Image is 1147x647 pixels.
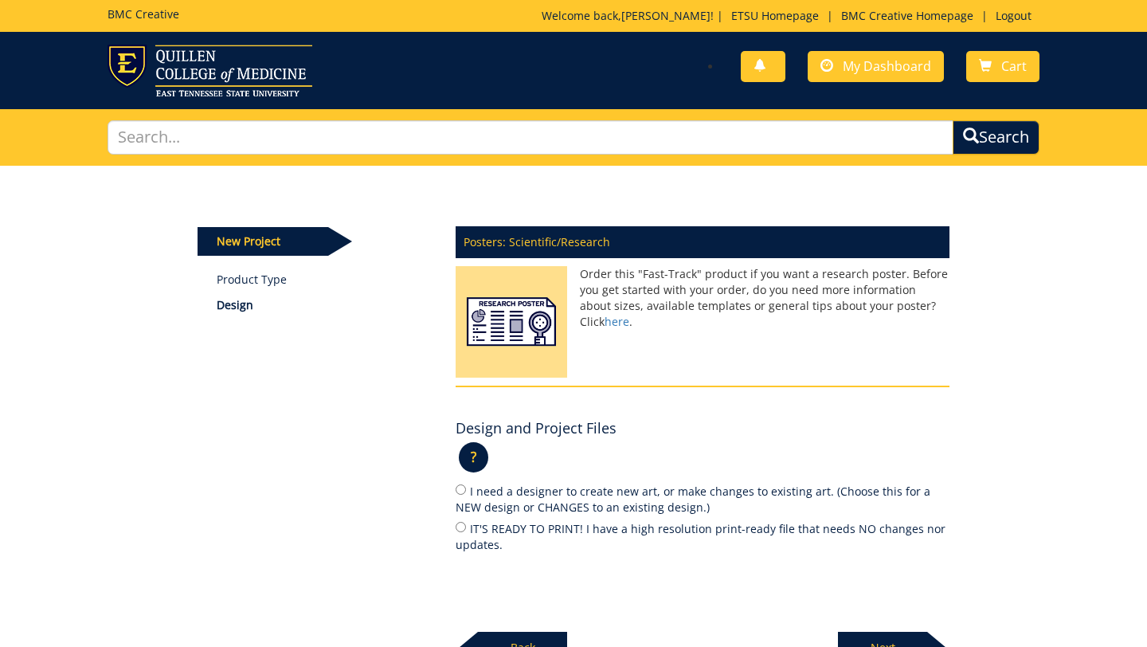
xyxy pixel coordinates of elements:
[1001,57,1027,75] span: Cart
[456,484,466,495] input: I need a designer to create new art, or make changes to existing art. (Choose this for a NEW desi...
[108,8,179,20] h5: BMC Creative
[723,8,827,23] a: ETSU Homepage
[456,522,466,532] input: IT'S READY TO PRINT! I have a high resolution print-ready file that needs NO changes nor updates.
[456,266,949,330] p: Order this "Fast-Track" product if you want a research poster. Before you get started with your o...
[217,297,433,313] p: Design
[843,57,931,75] span: My Dashboard
[108,120,953,155] input: Search...
[833,8,981,23] a: BMC Creative Homepage
[108,45,312,96] img: ETSU logo
[459,442,488,473] p: ?
[988,8,1039,23] a: Logout
[808,51,944,82] a: My Dashboard
[456,482,949,516] label: I need a designer to create new art, or make changes to existing art. (Choose this for a NEW desi...
[542,8,1039,24] p: Welcome back, ! | | |
[456,520,949,553] label: IT'S READY TO PRINT! I have a high resolution print-ready file that needs NO changes nor updates.
[966,51,1039,82] a: Cart
[456,226,949,258] p: Posters: Scientific/Research
[605,314,629,329] a: here
[198,227,328,256] p: New Project
[217,272,433,288] a: Product Type
[456,421,617,437] h4: Design and Project Files
[621,8,711,23] a: [PERSON_NAME]
[953,120,1039,155] button: Search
